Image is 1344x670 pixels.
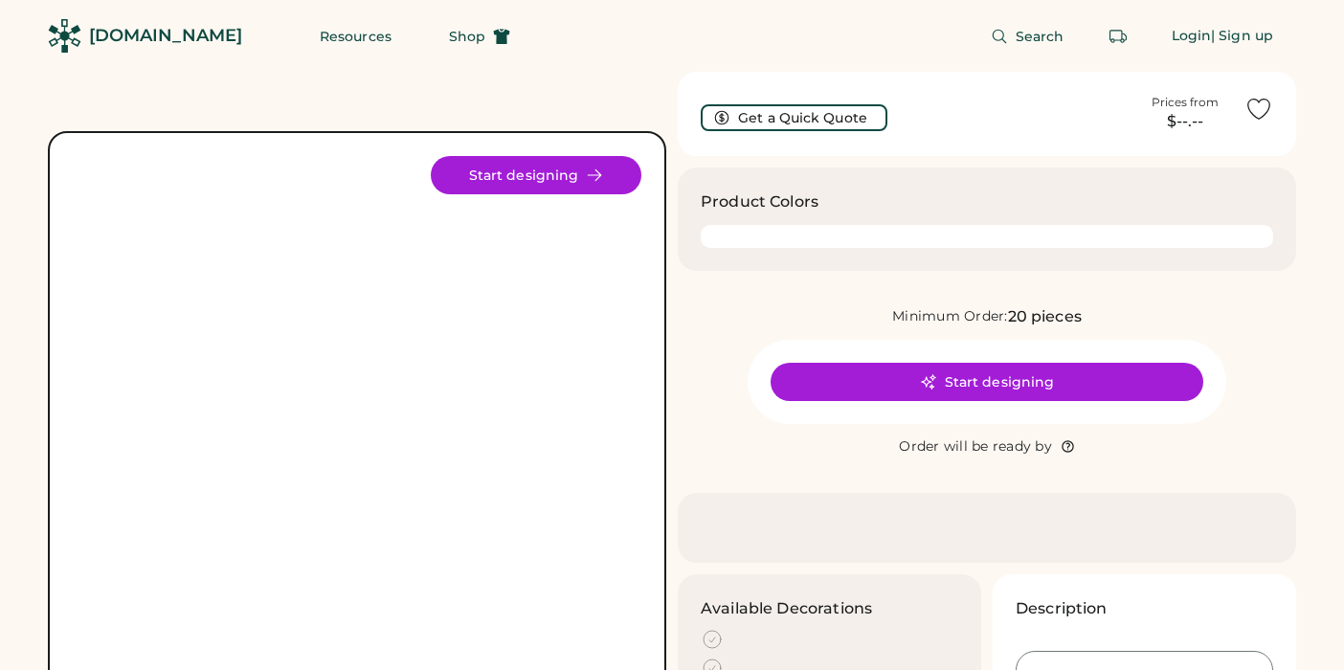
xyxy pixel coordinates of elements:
[701,104,887,131] button: Get a Quick Quote
[1211,27,1273,46] div: | Sign up
[701,597,872,620] h3: Available Decorations
[701,190,818,213] h3: Product Colors
[426,17,533,56] button: Shop
[48,19,81,53] img: Rendered Logo - Screens
[297,17,414,56] button: Resources
[892,307,1008,326] div: Minimum Order:
[89,24,242,48] div: [DOMAIN_NAME]
[449,30,485,43] span: Shop
[1016,30,1064,43] span: Search
[968,17,1087,56] button: Search
[1099,17,1137,56] button: Retrieve an order
[431,156,641,194] button: Start designing
[771,363,1203,401] button: Start designing
[1172,27,1212,46] div: Login
[1016,597,1108,620] h3: Description
[1008,305,1082,328] div: 20 pieces
[1152,95,1219,110] div: Prices from
[1137,110,1233,133] div: $--.--
[899,437,1052,457] div: Order will be ready by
